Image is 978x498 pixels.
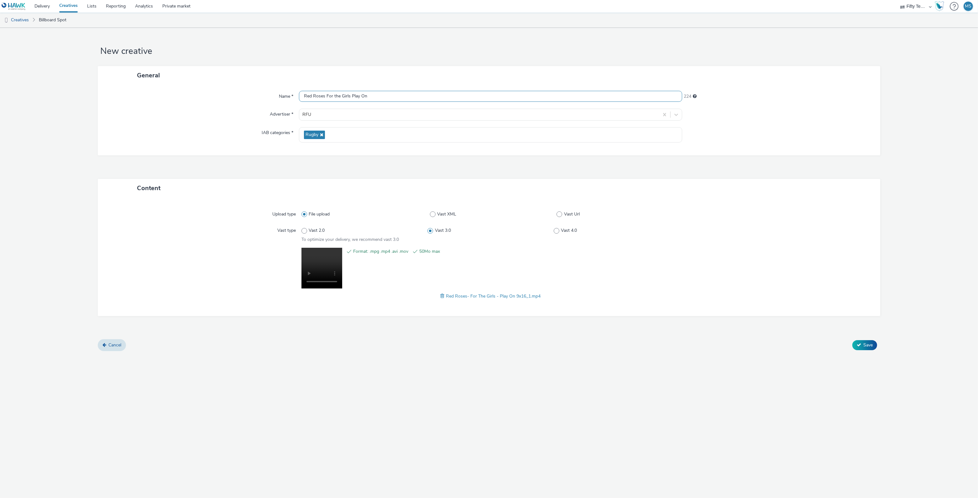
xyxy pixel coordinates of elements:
[270,209,298,217] label: Upload type
[693,93,697,100] div: Maximum 255 characters
[299,91,682,102] input: Name
[137,71,160,80] span: General
[108,342,121,348] span: Cancel
[306,132,318,137] span: Rugby
[419,248,474,255] span: 50Mo max
[259,127,296,136] label: IAB categories *
[98,45,880,57] h1: New creative
[684,93,691,100] span: 224
[309,227,325,234] span: Vast 2.0
[3,17,9,23] img: dooh
[935,1,947,11] a: Hawk Academy
[863,342,873,348] span: Save
[36,13,70,28] a: Billboard Spot
[435,227,451,234] span: Vast 3.0
[965,2,972,11] div: MS
[309,211,330,217] span: File upload
[98,339,126,351] a: Cancel
[935,1,944,11] img: Hawk Academy
[276,91,296,100] label: Name *
[437,211,457,217] span: Vast XML
[137,184,160,192] span: Content
[852,340,877,350] button: Save
[564,211,580,217] span: Vast Url
[275,225,298,234] label: Vast type
[2,3,26,10] img: undefined Logo
[301,236,399,242] span: To optimize your delivery, we recommend vast 3.0
[446,293,541,299] span: Red Roses- For The Girls - Play On 9x16_1.mp4
[267,109,296,117] label: Advertiser *
[353,248,408,255] span: Format: .mpg .mp4 .avi .mov
[561,227,577,234] span: Vast 4.0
